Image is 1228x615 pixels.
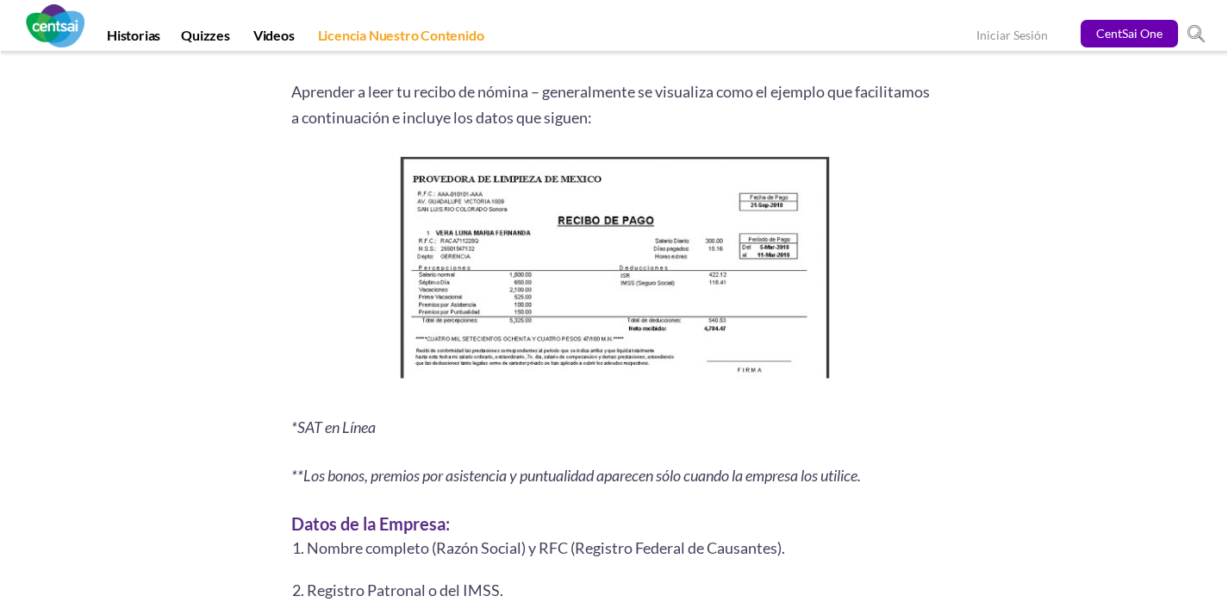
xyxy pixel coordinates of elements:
[26,4,84,47] img: CentSai
[1081,20,1178,47] a: CentSai One
[308,27,495,51] a: Licencia Nuestro Contenido
[307,579,938,601] li: Registro Patronal o del IMSS.
[291,78,938,130] p: Aprender a leer tu recibo de nómina – generalmente se visualiza como el ejemplo que facilitamos a...
[307,537,938,559] li: Nombre completo (Razón Social) y RFC (Registro Federal de Causantes).
[291,511,938,537] h3: Datos de la Empresa:
[976,28,1048,46] a: Iniciar Sesión
[291,467,861,486] i: **Los bonos, premios por asistencia y puntualidad aparecen sólo cuando la empresa los utilice.
[171,27,240,51] a: Quizzes
[97,27,171,51] a: Historias
[243,27,305,51] a: Videos
[291,418,376,437] i: *SAT en Línea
